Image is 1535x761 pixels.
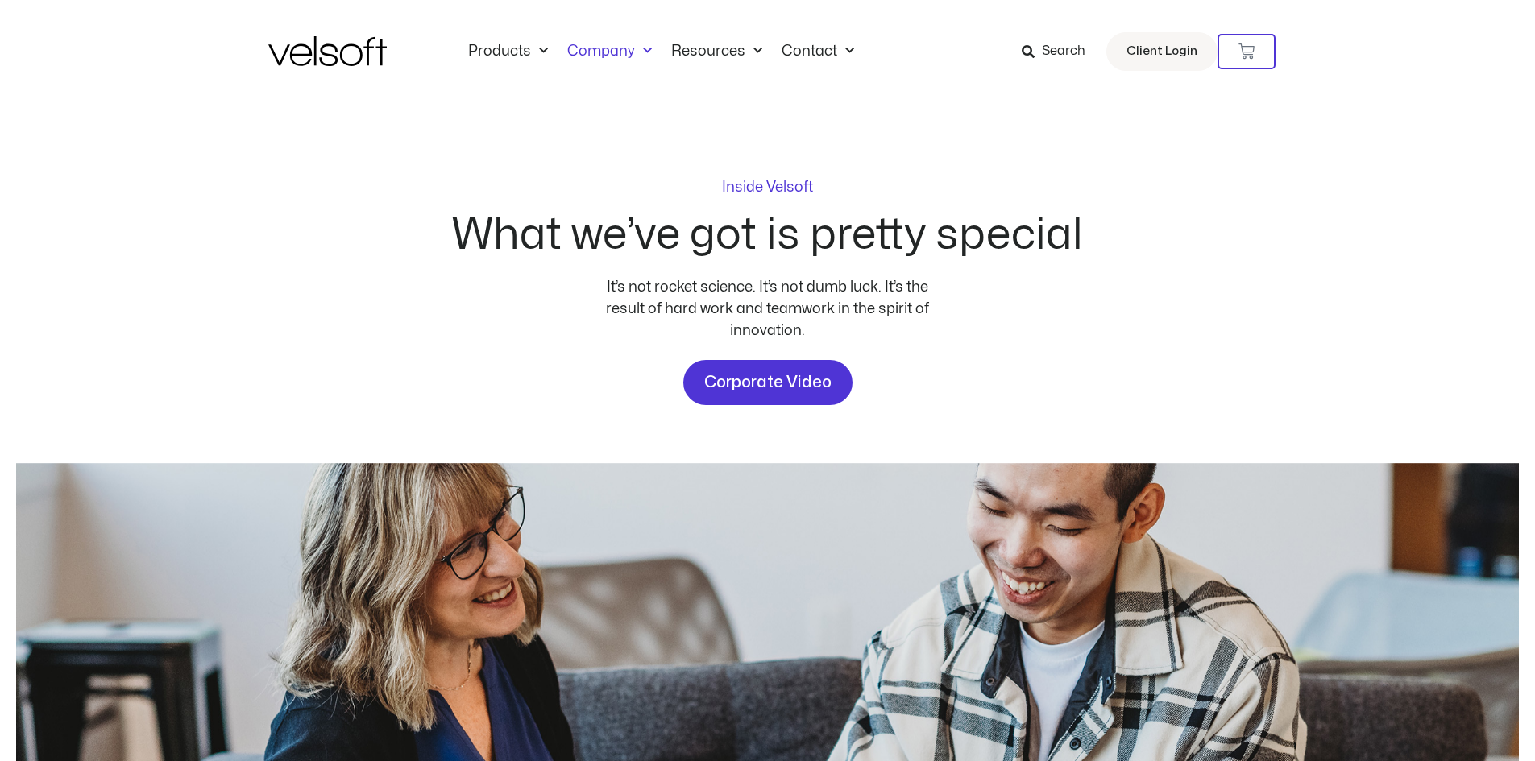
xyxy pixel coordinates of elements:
[268,36,387,66] img: Velsoft Training Materials
[1106,32,1218,71] a: Client Login
[1042,41,1085,62] span: Search
[458,43,558,60] a: ProductsMenu Toggle
[458,43,864,60] nav: Menu
[558,43,662,60] a: CompanyMenu Toggle
[452,213,1083,257] h2: What we’ve got is pretty special
[599,276,937,341] div: It’s not rocket science. It’s not dumb luck. It’s the result of hard work and teamwork in the spi...
[662,43,772,60] a: ResourcesMenu Toggle
[683,360,853,405] a: Corporate Video
[772,43,864,60] a: ContactMenu Toggle
[722,180,813,195] p: Inside Velsoft
[704,370,832,395] span: Corporate Video
[1022,38,1097,65] a: Search
[1126,41,1197,62] span: Client Login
